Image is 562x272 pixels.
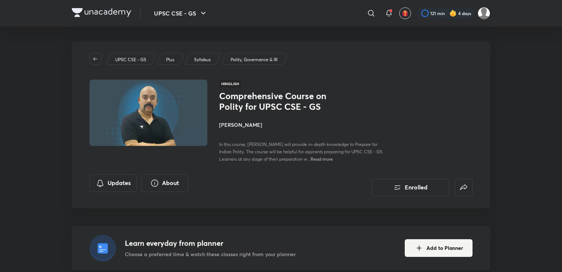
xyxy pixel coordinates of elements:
[402,10,408,17] img: avatar
[72,8,131,19] a: Company Logo
[455,179,473,196] button: false
[372,179,449,196] button: Enrolled
[150,6,212,21] button: UPSC CSE - GS
[478,7,490,20] img: Amrendra sharma
[125,250,296,258] p: Choose a preferred time & watch these classes right from your planner
[125,238,296,249] h4: Learn everyday from planner
[310,156,333,162] span: Read more
[89,174,137,192] button: Updates
[449,10,457,17] img: streak
[219,80,241,88] span: Hinglish
[88,79,208,147] img: Thumbnail
[219,121,384,129] h4: [PERSON_NAME]
[231,56,278,63] p: Polity, Governance & IR
[114,56,148,63] a: UPSC CSE - GS
[193,56,212,63] a: Syllabus
[399,7,411,19] button: avatar
[219,91,340,112] h1: Comprehensive Course on Polity for UPSC CSE - GS
[72,8,131,17] img: Company Logo
[141,174,188,192] button: About
[166,56,174,63] p: Plus
[115,56,146,63] p: UPSC CSE - GS
[194,56,211,63] p: Syllabus
[229,56,279,63] a: Polity, Governance & IR
[405,239,473,257] button: Add to Planner
[219,142,383,162] span: In this course, [PERSON_NAME] will provide in-depth knowledge to Prepare for Indian Polity. The c...
[165,56,176,63] a: Plus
